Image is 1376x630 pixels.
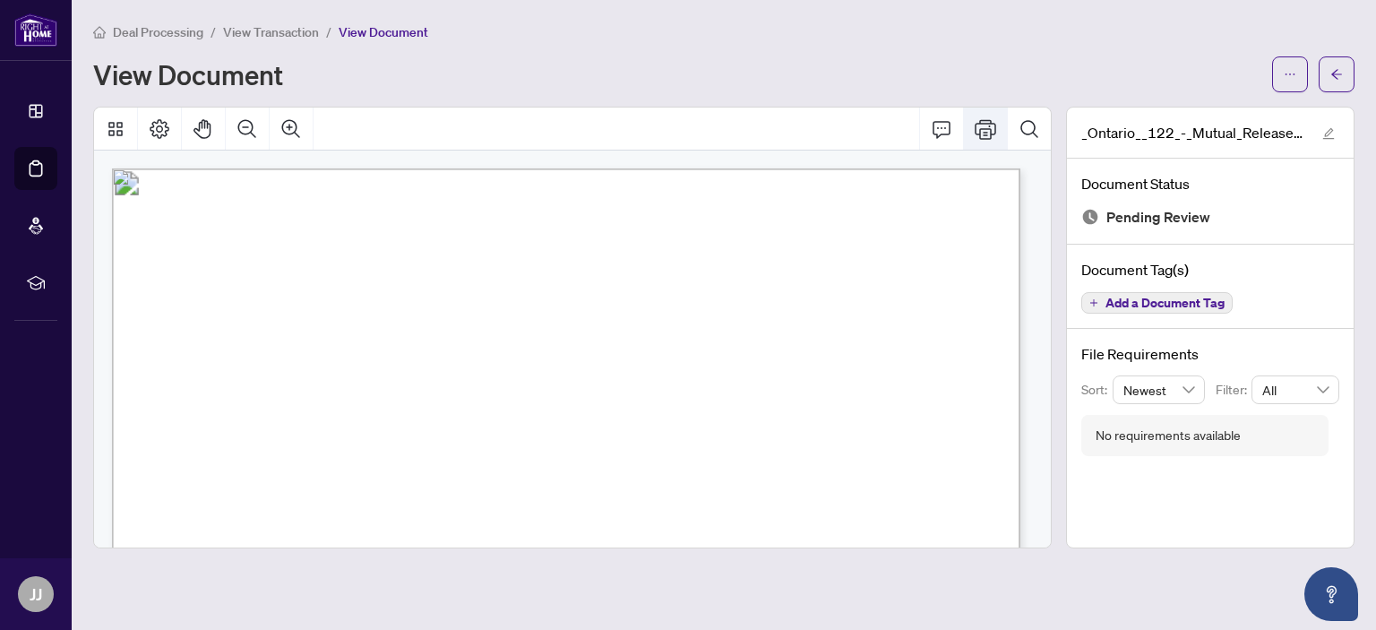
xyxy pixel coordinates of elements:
img: Document Status [1081,208,1099,226]
h1: View Document [93,60,283,89]
span: Add a Document Tag [1105,297,1225,309]
span: arrow-left [1330,68,1343,81]
li: / [326,22,331,42]
span: JJ [30,582,42,607]
span: _Ontario__122_-_Mutual_Release__2_ 1 EXECUTED.pdf [1081,122,1305,143]
img: logo [14,13,57,47]
h4: Document Status [1081,173,1339,194]
span: Pending Review [1106,205,1210,229]
span: home [93,26,106,39]
h4: Document Tag(s) [1081,259,1339,280]
li: / [211,22,216,42]
span: View Transaction [223,24,319,40]
span: ellipsis [1284,68,1296,81]
button: Add a Document Tag [1081,292,1233,314]
span: View Document [339,24,428,40]
p: Sort: [1081,380,1113,400]
div: No requirements available [1096,426,1241,445]
span: Newest [1123,376,1195,403]
span: plus [1089,298,1098,307]
span: All [1262,376,1329,403]
span: edit [1322,127,1335,140]
h4: File Requirements [1081,343,1339,365]
button: Open asap [1304,567,1358,621]
p: Filter: [1216,380,1251,400]
span: Deal Processing [113,24,203,40]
